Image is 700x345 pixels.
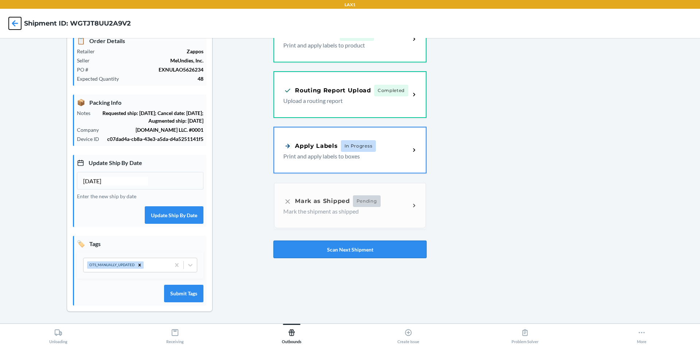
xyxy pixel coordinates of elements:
[583,324,700,344] button: More
[77,75,125,83] p: Expected Quantity
[77,66,94,73] p: PO #
[283,86,371,95] div: Routing Report Upload
[273,71,427,118] a: Routing Report UploadCompletedUpload a routing report
[24,19,131,28] h4: Shipment ID: WGTJT8UU2A9V2
[341,140,376,152] span: In Progress
[77,36,85,46] span: 📋
[283,141,338,150] div: Apply Labels
[350,324,467,344] button: Create Issue
[233,324,350,344] button: Outbounds
[512,326,538,344] div: Problem Solver
[164,285,203,302] button: Submit Tags
[105,126,203,134] p: [DOMAIN_NAME] LLC. #0001
[77,97,203,107] p: Packing Info
[345,1,355,8] p: LAX1
[87,261,136,269] div: OTS_MANUALLY_UPDATED
[145,206,203,224] button: Update Ship By Date
[77,158,203,168] p: Update Ship By Date
[83,177,148,185] input: MM/DD/YYYY
[273,241,427,258] button: Scan Next Shipment
[96,57,203,64] p: MeUndies, Inc.
[77,239,85,249] span: 🏷️
[374,85,408,96] span: Completed
[105,135,203,143] p: c07dad4a-cb8a-43e3-a5da-d4a5251141f5
[273,16,427,62] a: Zappos PrepCompletedPrint and apply labels to product
[77,126,105,134] p: Company
[77,109,96,117] p: Notes
[117,324,233,344] button: Receiving
[273,127,427,173] a: Apply LabelsIn ProgressPrint and apply labels to boxes
[467,324,583,344] button: Problem Solver
[77,192,203,200] p: Enter the new ship by date
[49,326,67,344] div: Unloading
[166,326,184,344] div: Receiving
[125,75,203,83] p: 48
[77,97,85,107] span: 📦
[77,36,203,46] p: Order Details
[637,326,646,344] div: More
[77,57,96,64] p: Seller
[283,96,404,105] p: Upload a routing report
[101,47,203,55] p: Zappos
[77,135,105,143] p: Device ID
[94,66,203,73] p: EXNULAO5626234
[283,41,404,50] p: Print and apply labels to product
[397,326,419,344] div: Create Issue
[96,109,203,124] p: Requested ship: [DATE]; Cancel date: [DATE]; Augmented ship: [DATE]
[77,239,203,249] p: Tags
[282,326,302,344] div: Outbounds
[77,47,101,55] p: Retailer
[283,152,404,161] p: Print and apply labels to boxes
